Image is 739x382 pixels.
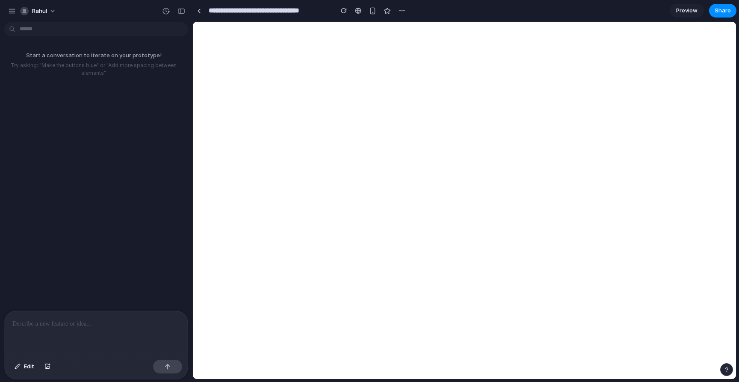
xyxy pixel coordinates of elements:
span: Edit [24,362,34,371]
button: rahul [17,4,60,18]
span: rahul [32,7,47,15]
p: Try asking: "Make the buttons blue" or "Add more spacing between elements" [3,62,184,77]
p: Start a conversation to iterate on your prototype! [3,51,184,60]
span: Share [715,6,731,15]
span: Preview [676,6,698,15]
a: Preview [670,4,704,18]
button: Edit [10,360,38,373]
iframe: To enrich screen reader interactions, please activate Accessibility in Grammarly extension settings [193,22,736,379]
button: Share [709,4,736,18]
